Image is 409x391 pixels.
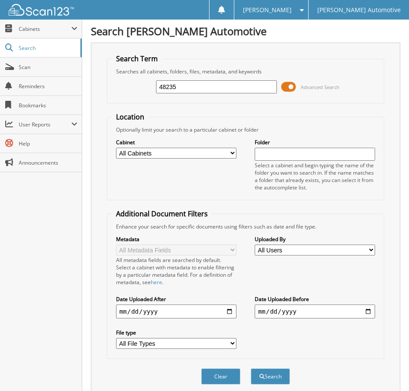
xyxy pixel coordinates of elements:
span: Scan [19,63,77,71]
a: here [151,278,162,286]
span: Help [19,140,77,147]
span: [PERSON_NAME] [243,7,292,13]
input: start [116,305,237,318]
label: Metadata [116,235,237,243]
label: Folder [255,139,376,146]
span: Advanced Search [301,84,339,90]
div: Searches all cabinets, folders, files, metadata, and keywords [112,68,380,75]
label: Uploaded By [255,235,376,243]
span: Reminders [19,83,77,90]
label: Date Uploaded Before [255,295,376,303]
span: User Reports [19,121,71,128]
label: File type [116,329,237,336]
h1: Search [PERSON_NAME] Automotive [91,24,400,38]
div: Select a cabinet and begin typing the name of the folder you want to search in. If the name match... [255,162,376,191]
div: Enhance your search for specific documents using filters such as date and file type. [112,223,380,230]
legend: Additional Document Filters [112,209,212,219]
iframe: Chat Widget [366,349,409,391]
button: Clear [201,368,240,384]
legend: Location [112,112,149,122]
span: Bookmarks [19,102,77,109]
span: Announcements [19,159,77,166]
span: [PERSON_NAME] Automotive [317,7,401,13]
legend: Search Term [112,54,162,63]
div: Optionally limit your search to a particular cabinet or folder [112,126,380,133]
div: All metadata fields are searched by default. Select a cabinet with metadata to enable filtering b... [116,256,237,286]
label: Date Uploaded After [116,295,237,303]
label: Cabinet [116,139,237,146]
button: Search [251,368,290,384]
img: scan123-logo-white.svg [9,4,74,16]
span: Search [19,44,76,52]
span: Cabinets [19,25,71,33]
input: end [255,305,376,318]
